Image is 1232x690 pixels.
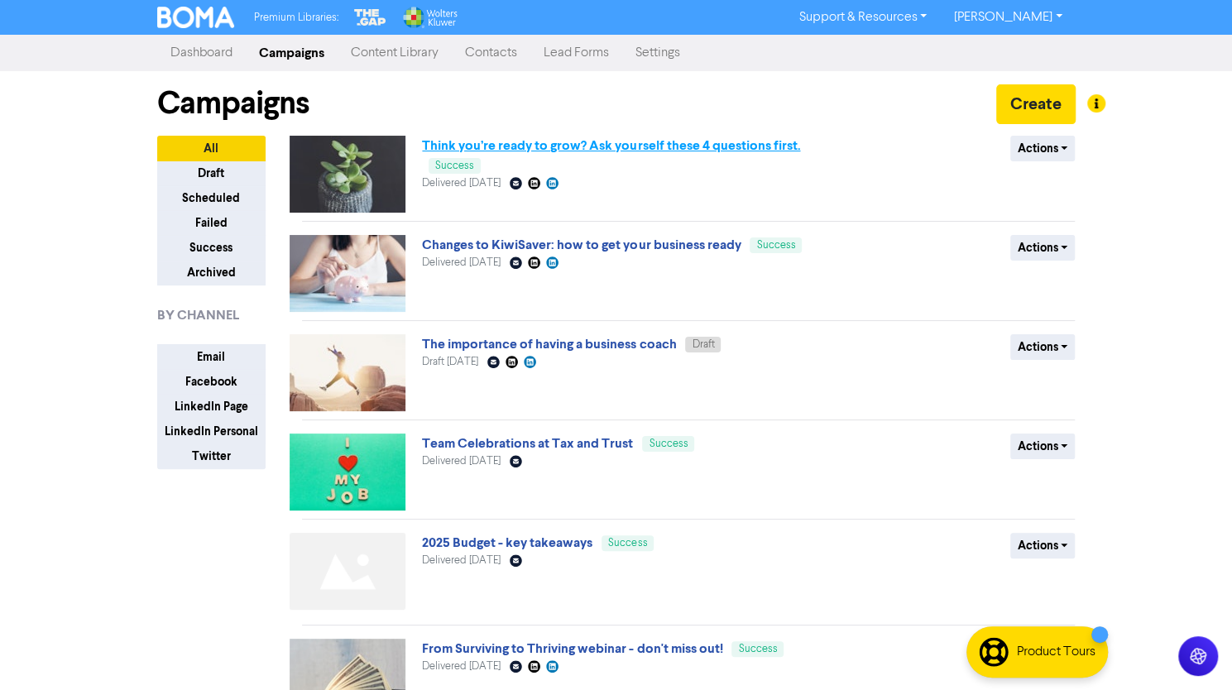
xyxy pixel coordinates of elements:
[157,185,266,211] button: Scheduled
[452,36,530,69] a: Contacts
[246,36,338,69] a: Campaigns
[1149,611,1232,690] iframe: Chat Widget
[157,419,266,444] button: LinkedIn Personal
[422,357,478,367] span: Draft [DATE]
[352,7,388,28] img: The Gap
[649,438,688,449] span: Success
[940,4,1075,31] a: [PERSON_NAME]
[435,161,474,171] span: Success
[692,339,714,350] span: Draft
[1010,235,1076,261] button: Actions
[738,644,777,654] span: Success
[422,534,592,551] a: 2025 Budget - key takeaways
[290,136,405,213] img: image_1756070407622.jpg
[1010,533,1076,558] button: Actions
[530,36,622,69] a: Lead Forms
[290,334,405,411] img: image_1751412825589.jpg
[157,305,239,325] span: BY CHANNEL
[157,344,266,370] button: Email
[157,161,266,186] button: Draft
[422,456,501,467] span: Delivered [DATE]
[290,533,405,610] img: Not found
[785,4,940,31] a: Support & Resources
[422,640,722,657] a: From Surviving to Thriving webinar - don't miss out!
[1010,136,1076,161] button: Actions
[157,7,235,28] img: BOMA Logo
[422,257,501,268] span: Delivered [DATE]
[157,210,266,236] button: Failed
[157,369,266,395] button: Facebook
[422,555,501,566] span: Delivered [DATE]
[422,178,501,189] span: Delivered [DATE]
[756,240,795,251] span: Success
[1010,434,1076,459] button: Actions
[422,661,501,672] span: Delivered [DATE]
[1010,334,1076,360] button: Actions
[157,36,246,69] a: Dashboard
[290,434,405,510] img: image_1750212495439.jpeg
[157,235,266,261] button: Success
[157,394,266,419] button: LinkedIn Page
[401,7,458,28] img: Wolters Kluwer
[157,84,309,122] h1: Campaigns
[996,84,1076,124] button: Create
[157,443,266,469] button: Twitter
[422,336,676,352] a: The importance of having a business coach
[422,435,633,452] a: Team Celebrations at Tax and Trust
[622,36,693,69] a: Settings
[608,538,647,549] span: Success
[157,260,266,285] button: Archived
[290,235,405,312] img: image_1753652409923.jpg
[254,12,338,23] span: Premium Libraries:
[338,36,452,69] a: Content Library
[422,237,741,253] a: Changes to KiwiSaver: how to get your business ready
[422,137,800,154] a: Think you’re ready to grow? Ask yourself these 4 questions first.
[157,136,266,161] button: All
